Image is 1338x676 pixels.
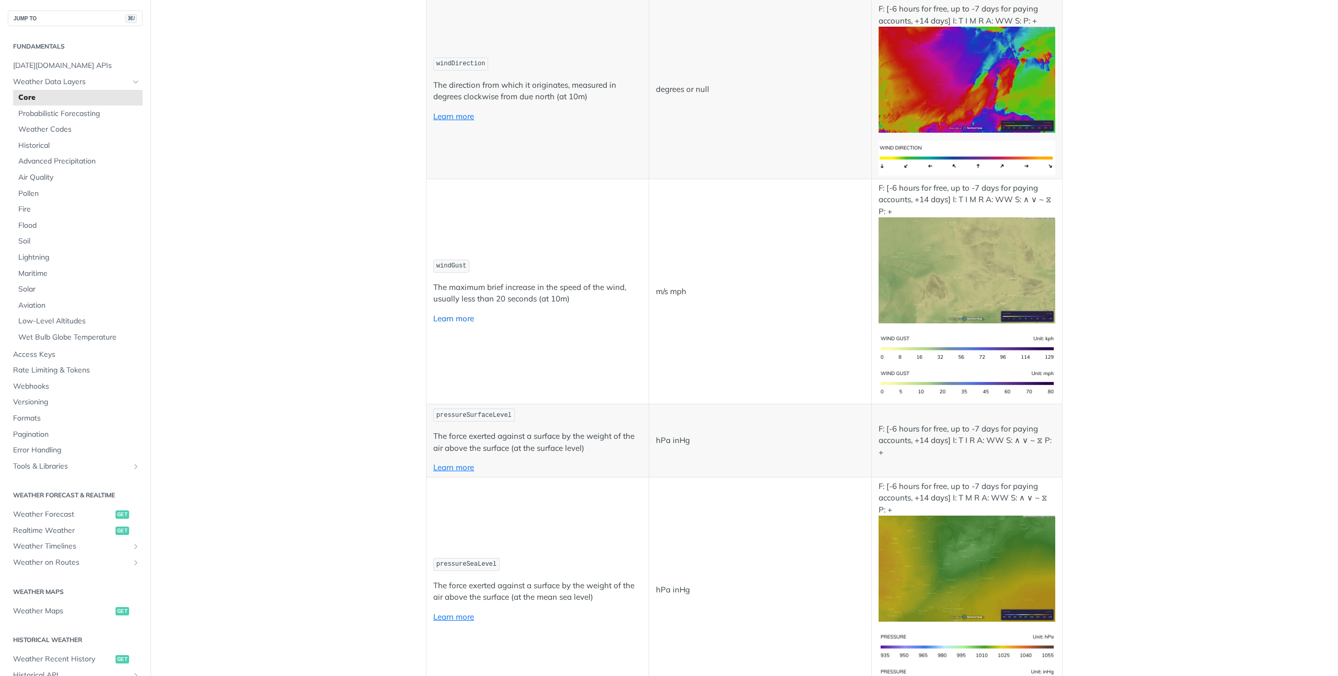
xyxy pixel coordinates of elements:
span: get [116,527,129,535]
a: Lightning [13,250,143,265]
a: Tools & LibrariesShow subpages for Tools & Libraries [8,459,143,474]
span: Weather Forecast [13,509,113,520]
a: Low-Level Altitudes [13,313,143,329]
span: Core [18,92,140,103]
h2: Weather Maps [8,587,143,597]
span: Probabilistic Forecasting [18,109,140,119]
a: Probabilistic Forecasting [13,106,143,122]
span: Flood [18,220,140,231]
span: [DATE][DOMAIN_NAME] APIs [13,61,140,71]
span: Weather Recent History [13,654,113,665]
span: Error Handling [13,445,140,456]
button: Show subpages for Tools & Libraries [132,462,140,471]
a: Advanced Precipitation [13,154,143,169]
a: Access Keys [8,347,143,363]
a: Historical [13,138,143,154]
span: Expand image [879,378,1055,388]
button: Show subpages for Weather on Routes [132,558,140,567]
a: Core [13,90,143,106]
a: Wet Bulb Globe Temperature [13,330,143,345]
h2: Historical Weather [8,635,143,645]
span: Expand image [879,264,1055,274]
span: Expand image [879,563,1055,573]
span: Weather Codes [18,124,140,135]
a: Weather TimelinesShow subpages for Weather Timelines [8,539,143,554]
span: pressureSeaLevel [436,561,497,568]
a: Realtime Weatherget [8,523,143,539]
a: Learn more [433,462,474,472]
h2: Weather Forecast & realtime [8,491,143,500]
span: Fire [18,204,140,215]
span: get [116,510,129,519]
span: Maritime [18,269,140,279]
p: hPa inHg [656,435,864,447]
span: Air Quality [18,172,140,183]
span: Solar [18,284,140,295]
button: JUMP TO⌘/ [8,10,143,26]
span: Wet Bulb Globe Temperature [18,332,140,343]
a: Versioning [8,394,143,410]
a: Weather on RoutesShow subpages for Weather on Routes [8,555,143,570]
p: degrees or null [656,84,864,96]
a: Weather Forecastget [8,507,143,522]
a: Maritime [13,266,143,282]
span: get [116,607,129,615]
span: Expand image [879,343,1055,353]
p: F: [-6 hours for free, up to -7 days for paying accounts, +14 days] I: T I M R A: WW S: P: + [879,3,1055,133]
a: Flood [13,218,143,234]
button: Show subpages for Weather Timelines [132,542,140,551]
a: Pollen [13,186,143,202]
span: ⌘/ [125,14,137,23]
span: windDirection [436,60,486,67]
a: [DATE][DOMAIN_NAME] APIs [8,58,143,74]
a: Learn more [433,612,474,622]
span: Advanced Precipitation [18,156,140,167]
p: F: [-6 hours for free, up to -7 days for paying accounts, +14 days] I: T M R A: WW S: ∧ ∨ ~ ⧖ P: + [879,481,1055,622]
span: Webhooks [13,381,140,392]
p: hPa inHg [656,584,864,596]
span: Pagination [13,429,140,440]
span: Expand image [879,74,1055,84]
p: F: [-6 hours for free, up to -7 days for paying accounts, +14 days] I: T I R A: WW S: ∧ ∨ ~ ⧖ P: + [879,423,1055,459]
p: m/s mph [656,286,864,298]
a: Weather Codes [13,122,143,137]
span: Versioning [13,397,140,407]
span: Pollen [18,189,140,199]
a: Pagination [8,427,143,442]
span: Low-Level Altitudes [18,316,140,327]
a: Formats [8,411,143,426]
a: Weather Recent Historyget [8,651,143,667]
p: The force exerted against a surface by the weight of the air above the surface (at the surface le... [433,430,642,454]
span: Weather Maps [13,606,113,616]
a: Error Handling [8,442,143,458]
span: Tools & Libraries [13,461,129,472]
p: The force exerted against a surface by the weight of the air above the surface (at the mean sea l... [433,580,642,603]
span: Lightning [18,252,140,263]
span: Expand image [879,152,1055,162]
span: Formats [13,413,140,424]
span: windGust [436,262,467,270]
a: Rate Limiting & Tokens [8,363,143,378]
a: Soil [13,234,143,249]
a: Learn more [433,313,474,323]
a: Weather Data LayersHide subpages for Weather Data Layers [8,74,143,90]
a: Fire [13,202,143,217]
button: Hide subpages for Weather Data Layers [132,78,140,86]
a: Solar [13,282,143,297]
span: Aviation [18,300,140,311]
a: Learn more [433,111,474,121]
span: Historical [18,141,140,151]
span: Rate Limiting & Tokens [13,365,140,376]
p: F: [-6 hours for free, up to -7 days for paying accounts, +14 days] I: T I M R A: WW S: ∧ ∨ ~ ⧖ P: + [879,182,1055,323]
span: get [116,655,129,663]
span: Weather on Routes [13,557,129,568]
a: Aviation [13,298,143,313]
a: Air Quality [13,170,143,185]
p: The maximum brief increase in the speed of the wind, usually less than 20 seconds (at 10m) [433,282,642,305]
span: Expand image [879,641,1055,651]
a: Weather Mapsget [8,603,143,619]
span: Weather Timelines [13,541,129,552]
span: pressureSurfaceLevel [436,412,512,419]
span: Access Keys [13,349,140,360]
span: Weather Data Layers [13,77,129,87]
